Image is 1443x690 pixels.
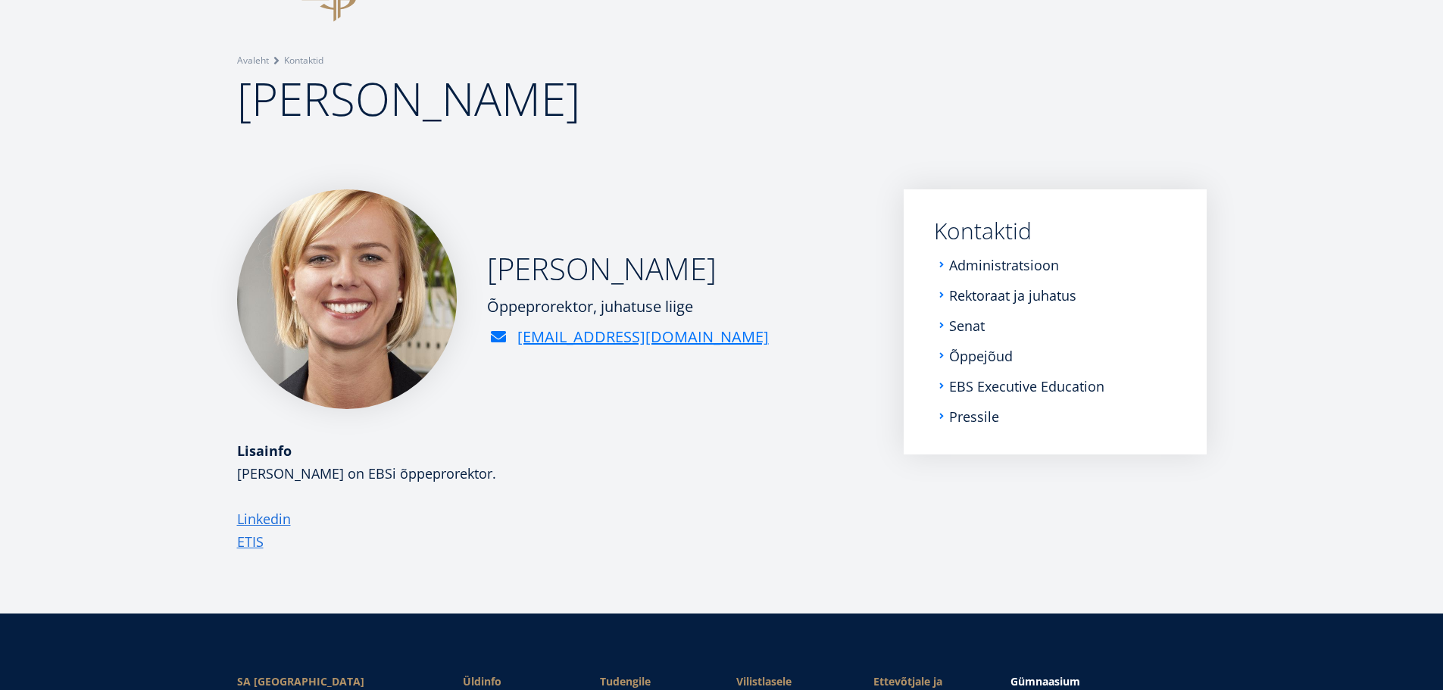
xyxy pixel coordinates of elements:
[949,258,1059,273] a: Administratsioon
[237,530,264,553] a: ETIS
[1010,674,1206,689] a: Gümnaasium
[487,250,769,288] h2: [PERSON_NAME]
[284,53,323,68] a: Kontaktid
[934,220,1176,242] a: Kontaktid
[237,53,269,68] a: Avaleht
[736,674,843,689] span: Vilistlasele
[237,189,457,409] img: Maarja Murumägi
[463,674,570,689] span: Üldinfo
[487,295,769,318] div: Õppeprorektor, juhatuse liige
[949,288,1076,303] a: Rektoraat ja juhatus
[237,507,291,530] a: Linkedin
[237,462,873,485] p: [PERSON_NAME] on EBSi õppeprorektor.
[237,67,580,130] span: [PERSON_NAME]
[949,348,1013,364] a: Õppejõud
[600,674,707,689] a: Tudengile
[949,318,985,333] a: Senat
[1010,674,1080,688] span: Gümnaasium
[949,379,1104,394] a: EBS Executive Education
[237,674,433,689] div: SA [GEOGRAPHIC_DATA]
[949,409,999,424] a: Pressile
[237,439,873,462] div: Lisainfo
[517,326,769,348] a: [EMAIL_ADDRESS][DOMAIN_NAME]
